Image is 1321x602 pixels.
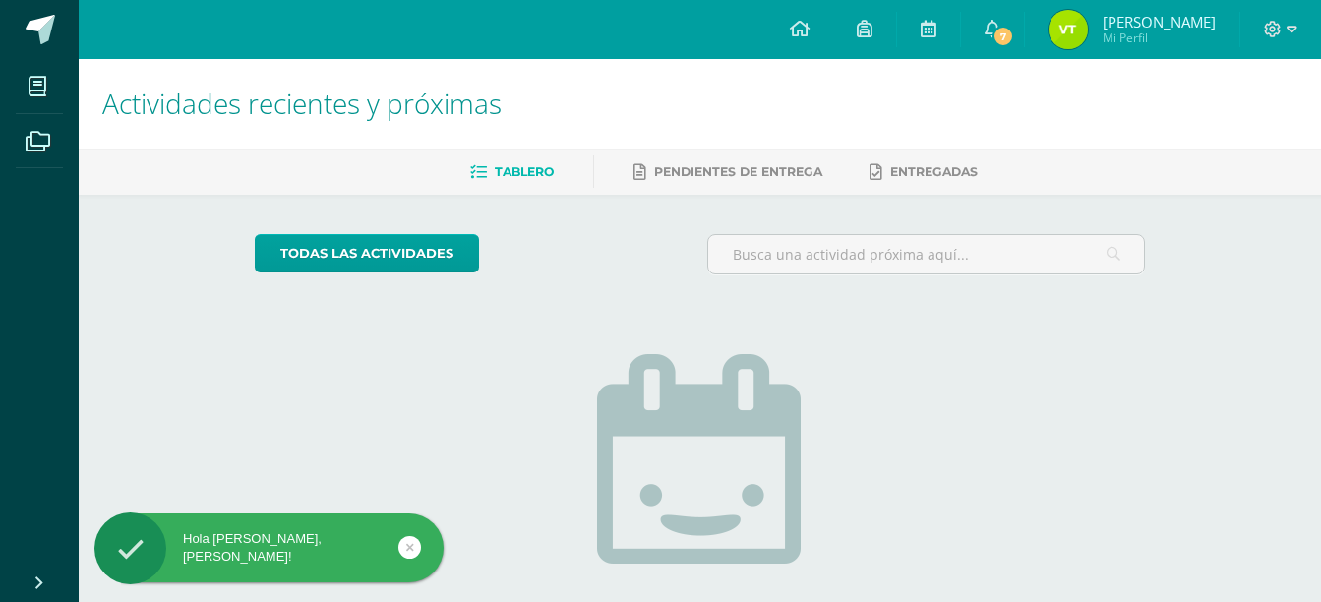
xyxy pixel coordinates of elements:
[470,156,554,188] a: Tablero
[654,164,822,179] span: Pendientes de entrega
[890,164,978,179] span: Entregadas
[870,156,978,188] a: Entregadas
[102,85,502,122] span: Actividades recientes y próximas
[633,156,822,188] a: Pendientes de entrega
[1049,10,1088,49] img: e7730788e8f206745f5132894aa8037a.png
[495,164,554,179] span: Tablero
[1103,12,1216,31] span: [PERSON_NAME]
[992,26,1014,47] span: 7
[708,235,1144,273] input: Busca una actividad próxima aquí...
[255,234,479,272] a: todas las Actividades
[94,530,444,566] div: Hola [PERSON_NAME], [PERSON_NAME]!
[1103,30,1216,46] span: Mi Perfil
